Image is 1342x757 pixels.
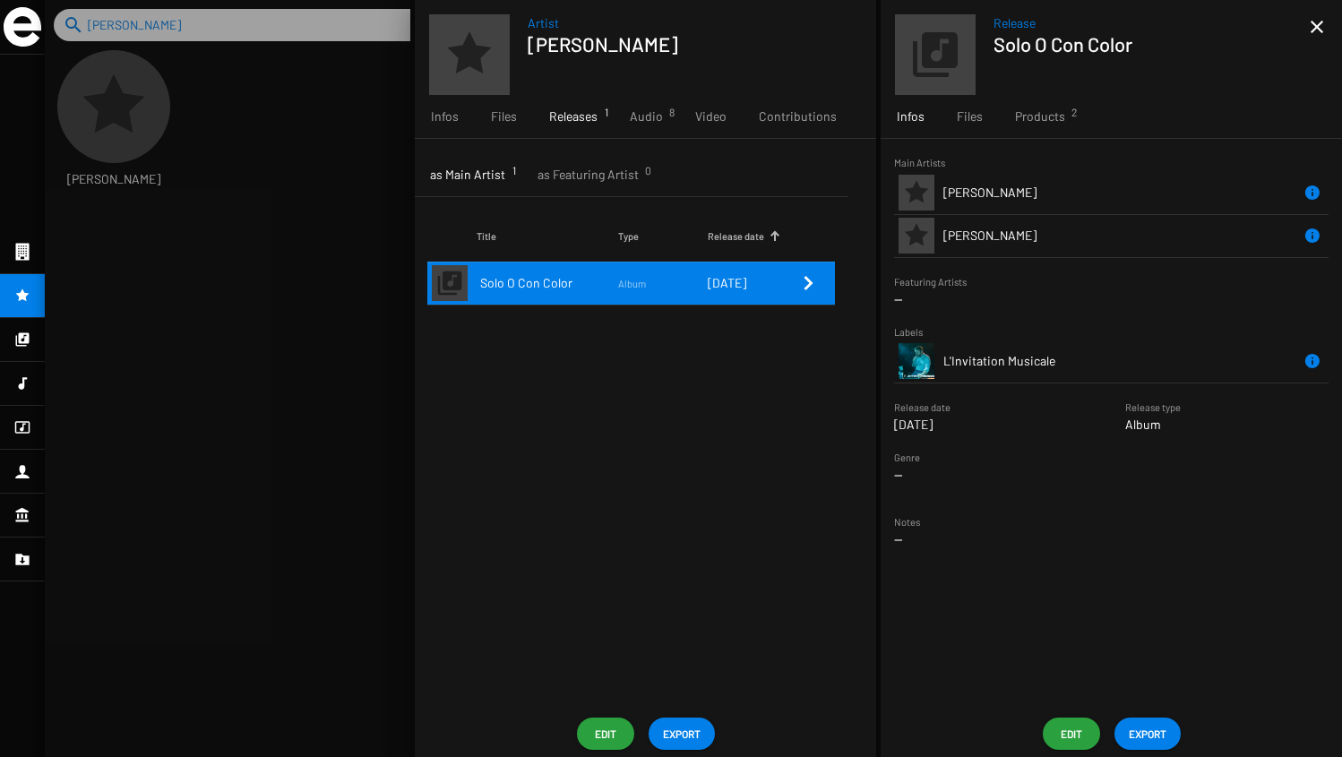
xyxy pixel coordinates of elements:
[1306,16,1328,38] mat-icon: close
[477,228,618,245] div: Title
[943,353,1055,368] span: L'Invitation Musicale
[1015,108,1065,125] span: Products
[663,718,701,750] span: EXPORT
[894,276,967,288] small: Featuring Artists
[549,108,598,125] span: Releases
[630,108,663,125] span: Audio
[708,275,746,290] span: [DATE]
[708,228,764,245] div: Release date
[431,108,459,125] span: Infos
[1057,718,1086,750] span: Edit
[4,7,41,47] img: grand-sigle.svg
[957,108,983,125] span: Files
[759,108,837,125] span: Contributions
[894,452,920,463] small: Genre
[894,416,951,434] p: [DATE]
[894,401,951,413] small: Release date
[528,32,830,56] h1: [PERSON_NAME]
[994,32,1295,56] h1: Solo O Con Color
[894,466,920,484] p: --
[708,228,797,245] div: Release date
[1129,718,1166,750] span: EXPORT
[591,718,620,750] span: Edit
[618,278,646,289] span: Album
[894,157,945,168] small: Main Artists
[899,343,934,379] img: Bon-Voyage-Organisation---merci-de-crediter-Lionel-Rigal11.jpg
[477,228,496,245] div: Title
[894,326,923,338] small: Labels
[618,228,708,245] div: Type
[480,274,618,292] span: Solo O Con Color
[894,516,920,528] small: Notes
[577,718,634,750] button: Edit
[994,14,1310,32] span: Release
[943,185,1037,200] span: [PERSON_NAME]
[618,228,639,245] div: Type
[943,228,1037,243] span: [PERSON_NAME]
[695,108,727,125] span: Video
[1125,401,1181,413] small: Release type
[1125,417,1161,432] span: Album
[1114,718,1181,750] button: EXPORT
[430,166,505,184] span: as Main Artist
[528,14,844,32] span: Artist
[894,530,1329,548] p: --
[897,108,925,125] span: Infos
[894,290,1329,308] p: --
[797,272,819,294] mat-icon: Remove Reference
[649,718,715,750] button: EXPORT
[538,166,639,184] span: as Featuring Artist
[1043,718,1100,750] button: Edit
[491,108,517,125] span: Files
